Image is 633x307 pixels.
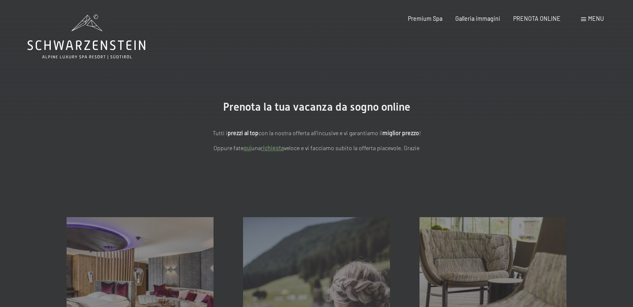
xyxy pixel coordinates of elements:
[228,129,258,136] strong: prezzi al top
[243,144,251,151] a: quì
[223,101,410,113] span: Prenota la tua vacanza da sogno online
[588,15,604,22] span: Menu
[455,15,500,22] a: Galleria immagini
[261,144,284,151] a: richiesta
[382,129,419,136] strong: miglior prezzo
[134,144,500,153] p: Oppure fate una veloce e vi facciamo subito la offerta piacevole. Grazie
[134,129,500,138] p: Tutti i con la nostra offerta all'incusive e vi garantiamo il !
[513,15,561,22] a: PRENOTA ONLINE
[408,15,442,22] a: Premium Spa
